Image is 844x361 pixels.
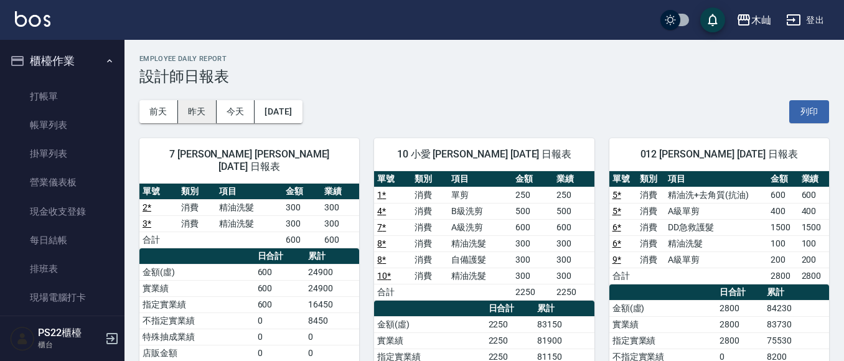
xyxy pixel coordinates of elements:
[764,316,829,332] td: 83730
[665,219,767,235] td: DD急救護髮
[178,199,217,215] td: 消費
[512,284,553,300] td: 2250
[512,171,553,187] th: 金額
[411,219,448,235] td: 消費
[799,187,829,203] td: 600
[255,100,302,123] button: [DATE]
[139,232,178,248] td: 合計
[139,280,255,296] td: 實業績
[5,111,120,139] a: 帳單列表
[637,219,665,235] td: 消費
[255,329,305,345] td: 0
[305,296,359,312] td: 16450
[321,215,360,232] td: 300
[448,251,512,268] td: 自備護髮
[216,199,283,215] td: 精油洗髮
[411,268,448,284] td: 消費
[139,296,255,312] td: 指定實業績
[799,235,829,251] td: 100
[512,268,553,284] td: 300
[767,235,798,251] td: 100
[5,197,120,226] a: 現金收支登錄
[178,100,217,123] button: 昨天
[255,280,305,296] td: 600
[139,55,829,63] h2: Employee Daily Report
[305,345,359,361] td: 0
[374,171,594,301] table: a dense table
[283,184,321,200] th: 金額
[305,248,359,265] th: 累計
[154,148,344,173] span: 7 [PERSON_NAME] [PERSON_NAME] [DATE] 日報表
[411,187,448,203] td: 消費
[485,316,535,332] td: 2250
[255,264,305,280] td: 600
[411,251,448,268] td: 消費
[216,215,283,232] td: 精油洗髮
[665,203,767,219] td: A級單剪
[637,171,665,187] th: 類別
[716,332,764,349] td: 2800
[5,255,120,283] a: 排班表
[217,100,255,123] button: 今天
[799,171,829,187] th: 業績
[767,187,798,203] td: 600
[255,296,305,312] td: 600
[767,219,798,235] td: 1500
[512,187,553,203] td: 250
[5,82,120,111] a: 打帳單
[637,235,665,251] td: 消費
[5,283,120,312] a: 現場電腦打卡
[665,187,767,203] td: 精油洗+去角質(抗油)
[139,264,255,280] td: 金額(虛)
[716,284,764,301] th: 日合計
[767,203,798,219] td: 400
[321,232,360,248] td: 600
[5,139,120,168] a: 掛單列表
[305,264,359,280] td: 24900
[411,171,448,187] th: 類別
[512,219,553,235] td: 600
[767,171,798,187] th: 金額
[389,148,579,161] span: 10 小愛 [PERSON_NAME] [DATE] 日報表
[321,199,360,215] td: 300
[665,171,767,187] th: 項目
[283,199,321,215] td: 300
[799,219,829,235] td: 1500
[716,300,764,316] td: 2800
[609,316,716,332] td: 實業績
[5,226,120,255] a: 每日結帳
[781,9,829,32] button: 登出
[512,251,553,268] td: 300
[767,251,798,268] td: 200
[534,332,594,349] td: 81900
[305,280,359,296] td: 24900
[139,68,829,85] h3: 設計師日報表
[485,332,535,349] td: 2250
[553,187,594,203] td: 250
[38,327,101,339] h5: PS22櫃檯
[553,268,594,284] td: 300
[716,316,764,332] td: 2800
[764,300,829,316] td: 84230
[553,203,594,219] td: 500
[283,215,321,232] td: 300
[139,184,178,200] th: 單號
[139,312,255,329] td: 不指定實業績
[139,329,255,345] td: 特殊抽成業績
[139,100,178,123] button: 前天
[255,248,305,265] th: 日合計
[448,203,512,219] td: B級洗剪
[512,203,553,219] td: 500
[5,45,120,77] button: 櫃檯作業
[448,268,512,284] td: 精油洗髮
[38,339,101,350] p: 櫃台
[321,184,360,200] th: 業績
[534,316,594,332] td: 83150
[764,284,829,301] th: 累計
[751,12,771,28] div: 木屾
[178,215,217,232] td: 消費
[448,235,512,251] td: 精油洗髮
[448,219,512,235] td: A級洗剪
[374,332,485,349] td: 實業績
[609,171,637,187] th: 單號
